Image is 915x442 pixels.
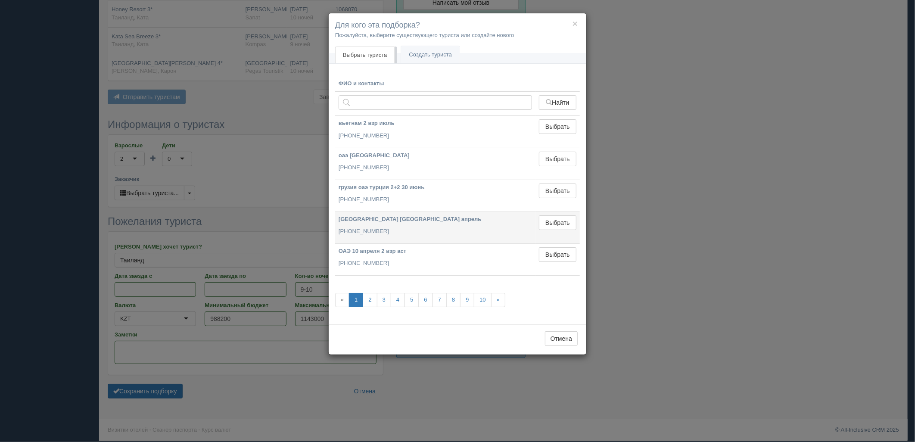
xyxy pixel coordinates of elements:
a: 2 [363,293,377,307]
b: оаэ [GEOGRAPHIC_DATA] [339,152,410,159]
button: × [573,19,578,28]
a: 5 [405,293,419,307]
button: Выбрать [539,152,576,166]
a: 1 [349,293,363,307]
p: Пожалуйста, выберите существующего туриста или создайте нового [335,31,580,39]
span: « [335,293,349,307]
a: 4 [391,293,405,307]
a: 3 [377,293,391,307]
input: Поиск по ФИО, паспорту или контактам [339,95,532,110]
button: Найти [539,95,576,110]
th: ФИО и контакты [335,76,535,92]
p: [PHONE_NUMBER] [339,259,532,268]
a: 6 [418,293,433,307]
p: [PHONE_NUMBER] [339,132,532,140]
button: Выбрать [539,119,576,134]
b: ОАЭ 10 апреля 2 взр аст [339,248,406,254]
h4: Для кого эта подборка? [335,20,580,31]
button: Выбрать [539,184,576,198]
b: [GEOGRAPHIC_DATA] [GEOGRAPHIC_DATA] апрель [339,216,482,222]
b: вьетнам 2 взр июль [339,120,395,126]
a: 9 [460,293,474,307]
button: Отмена [545,331,578,346]
a: Создать туриста [401,46,460,64]
a: 10 [474,293,491,307]
button: Выбрать [539,247,576,262]
a: » [491,293,505,307]
a: 8 [446,293,461,307]
p: [PHONE_NUMBER] [339,164,532,172]
p: [PHONE_NUMBER] [339,196,532,204]
button: Выбрать [539,215,576,230]
p: [PHONE_NUMBER] [339,227,532,236]
a: 7 [433,293,447,307]
b: грузия оаэ турция 2+2 30 июнь [339,184,424,190]
a: Выбрать туриста [335,47,395,64]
